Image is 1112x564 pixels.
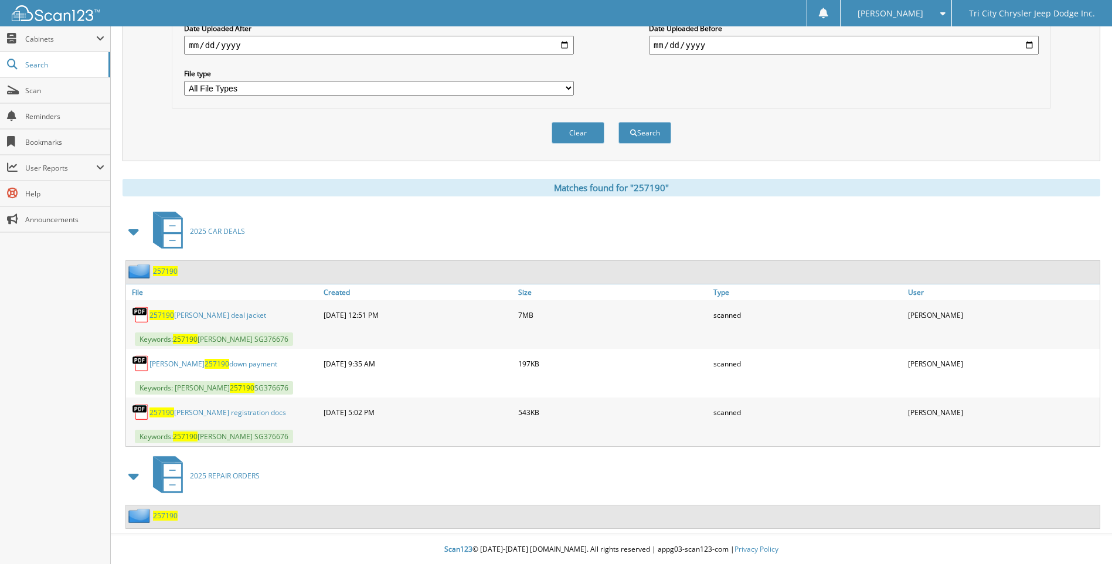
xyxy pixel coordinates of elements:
span: 257190 [149,407,174,417]
span: Announcements [25,215,104,225]
img: PDF.png [132,355,149,372]
a: 257190 [153,511,178,521]
button: Clear [552,122,604,144]
span: Tri City Chrysler Jeep Dodge Inc. [969,10,1095,17]
span: Reminders [25,111,104,121]
input: start [184,36,574,55]
a: Privacy Policy [734,544,778,554]
a: 257190 [153,266,178,276]
span: Keywords: [PERSON_NAME] SG376676 [135,332,293,346]
span: Scan [25,86,104,96]
a: File [126,284,321,300]
img: scan123-logo-white.svg [12,5,100,21]
div: [PERSON_NAME] [905,352,1100,375]
a: 257190[PERSON_NAME] deal jacket [149,310,266,320]
img: PDF.png [132,403,149,421]
div: [PERSON_NAME] [905,400,1100,424]
div: scanned [710,352,905,375]
img: PDF.png [132,306,149,324]
span: 2025 REPAIR ORDERS [190,471,260,481]
span: 257190 [173,432,198,441]
span: 257190 [205,359,229,369]
div: 197KB [515,352,710,375]
div: scanned [710,303,905,327]
span: 2025 CAR DEALS [190,226,245,236]
img: folder2.png [128,508,153,523]
div: [DATE] 5:02 PM [321,400,515,424]
a: 2025 CAR DEALS [146,208,245,254]
a: Created [321,284,515,300]
span: Keywords: [PERSON_NAME] SG376676 [135,381,293,395]
div: [DATE] 9:35 AM [321,352,515,375]
label: Date Uploaded After [184,23,574,33]
a: Type [710,284,905,300]
input: end [649,36,1039,55]
label: File type [184,69,574,79]
span: 257190 [173,334,198,344]
a: Size [515,284,710,300]
a: 2025 REPAIR ORDERS [146,453,260,499]
a: 257190[PERSON_NAME] registration docs [149,407,286,417]
img: folder2.png [128,264,153,278]
div: 7MB [515,303,710,327]
a: User [905,284,1100,300]
div: Matches found for "257190" [123,179,1100,196]
span: Cabinets [25,34,96,44]
span: Bookmarks [25,137,104,147]
button: Search [618,122,671,144]
span: 257190 [230,383,254,393]
iframe: Chat Widget [1053,508,1112,564]
div: [PERSON_NAME] [905,303,1100,327]
span: User Reports [25,163,96,173]
span: Scan123 [444,544,472,554]
div: [DATE] 12:51 PM [321,303,515,327]
div: scanned [710,400,905,424]
span: Search [25,60,103,70]
a: [PERSON_NAME]257190down payment [149,359,277,369]
span: Help [25,189,104,199]
div: 543KB [515,400,710,424]
span: Keywords: [PERSON_NAME] SG376676 [135,430,293,443]
span: 257190 [149,310,174,320]
label: Date Uploaded Before [649,23,1039,33]
div: © [DATE]-[DATE] [DOMAIN_NAME]. All rights reserved | appg03-scan123-com | [111,535,1112,564]
span: [PERSON_NAME] [858,10,923,17]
